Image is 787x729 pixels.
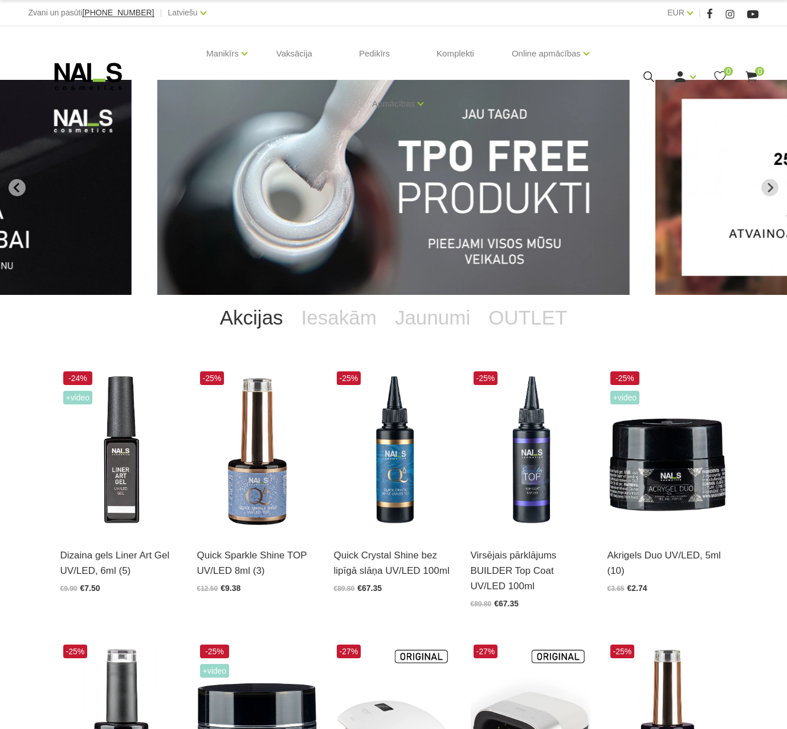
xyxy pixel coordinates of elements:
[471,548,590,594] a: Virsējais pārklājums BUILDER Top Coat UV/LED 100ml
[334,548,454,578] a: Quick Crystal Shine bez lipīgā slāņa UV/LED 100ml
[474,371,498,385] span: -25%
[211,295,292,341] a: Akcijas
[755,67,764,76] span: 0
[713,70,727,84] a: 0
[471,368,590,533] img: Builder Top virsējais pārklājums bez lipīgā slāņa gēllakas/gēla pārklājuma izlīdzināšanai un nost...
[267,26,321,81] a: Vaksācija
[607,585,625,593] span: €3.65
[197,585,218,593] span: €12.50
[744,70,759,84] a: 0
[197,548,317,578] a: Quick Sparkle Shine TOP UV/LED 8ml (3)
[63,645,88,658] span: -25%
[724,67,733,76] span: 0
[334,585,355,593] span: €89.80
[474,645,498,658] span: -27%
[337,371,361,385] span: -25%
[334,368,454,533] img: Virsējais pārklājums bez lipīgā slāņa un UV zilā pārklājuma. Nodrošina izcilu spīdumu manikīram l...
[610,391,640,404] span: +Video
[221,584,240,593] span: €9.38
[60,368,180,533] img: Liner Art Gel - UV/LED dizaina gels smalku, vienmērīgu, pigmentētu līniju zīmēšanai.Lielisks palī...
[200,371,225,385] span: -25%
[350,26,399,81] a: Pedikīrs
[9,179,26,196] button: Go to last slide
[512,31,581,76] a: Online apmācības
[471,600,492,608] span: €89.80
[610,645,635,658] span: -25%
[386,295,479,341] a: Jaunumi
[168,6,197,19] a: Latviešu
[427,26,483,81] a: Komplekti
[206,31,239,76] a: Manikīrs
[60,585,78,593] span: €9.90
[28,6,154,20] div: Zvani un pasūti
[607,548,727,578] a: Akrigels Duo UV/LED, 5ml (10)
[82,9,154,17] a: [PHONE_NUMBER]
[197,368,317,533] img: Virsējais pārklājums bez lipīgā slāņa ar mirdzuma efektu.Pieejami 3 veidi:* Starlight - ar smalkā...
[667,6,684,19] a: EUR
[372,81,415,127] a: Apmācības
[157,80,630,295] li: 1 of 12
[627,584,647,593] span: €2.74
[337,645,361,658] span: -27%
[610,371,640,385] span: -25%
[200,645,230,658] span: -25%
[761,179,778,196] button: Next slide
[63,391,93,404] span: +Video
[479,295,576,341] a: OUTLET
[494,599,519,608] span: €67.35
[699,6,701,20] span: |
[292,295,386,341] a: Iesakām
[63,371,93,385] span: -24%
[80,584,100,593] span: €7.50
[607,368,727,533] img: Kas ir AKRIGELS “DUO GEL” un kādas problēmas tas risina?• Tas apvieno ērti modelējamā akrigela un...
[200,664,230,678] span: +Video
[82,8,154,17] span: [PHONE_NUMBER]
[60,548,180,578] a: Dizaina gels Liner Art Gel UV/LED, 6ml (5)
[160,6,162,20] span: |
[357,584,382,593] span: €67.35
